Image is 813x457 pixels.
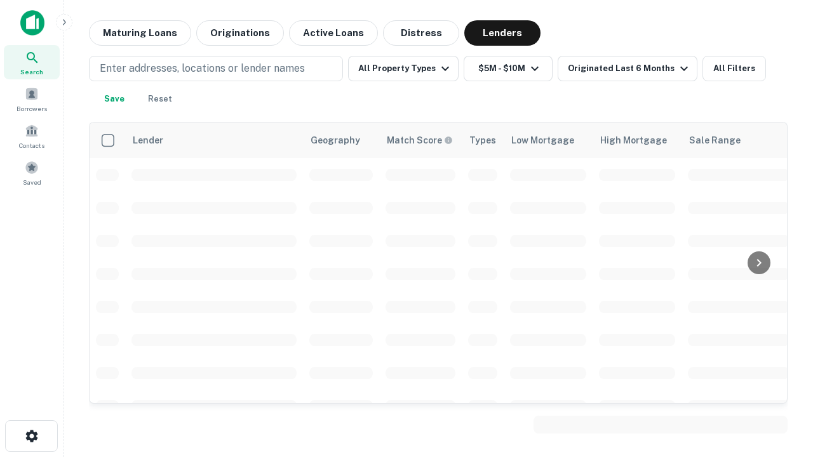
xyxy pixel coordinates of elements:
button: All Filters [702,56,766,81]
a: Contacts [4,119,60,153]
p: Enter addresses, locations or lender names [100,61,305,76]
button: Maturing Loans [89,20,191,46]
span: Contacts [19,140,44,150]
th: Low Mortgage [504,123,593,158]
iframe: Chat Widget [749,315,813,376]
span: Borrowers [17,103,47,114]
span: Saved [23,177,41,187]
th: Sale Range [682,123,796,158]
div: Geography [311,133,360,148]
img: capitalize-icon.png [20,10,44,36]
th: Lender [125,123,303,158]
div: Types [469,133,496,148]
button: Distress [383,20,459,46]
th: Types [462,123,504,158]
button: Originated Last 6 Months [558,56,697,81]
div: Low Mortgage [511,133,574,148]
a: Saved [4,156,60,190]
div: Capitalize uses an advanced AI algorithm to match your search with the best lender. The match sco... [387,133,453,147]
h6: Match Score [387,133,450,147]
div: Lender [133,133,163,148]
a: Search [4,45,60,79]
button: Active Loans [289,20,378,46]
div: Originated Last 6 Months [568,61,692,76]
button: Lenders [464,20,541,46]
a: Borrowers [4,82,60,116]
th: Geography [303,123,379,158]
th: Capitalize uses an advanced AI algorithm to match your search with the best lender. The match sco... [379,123,462,158]
span: Search [20,67,43,77]
div: Sale Range [689,133,741,148]
div: High Mortgage [600,133,667,148]
th: High Mortgage [593,123,682,158]
button: All Property Types [348,56,459,81]
button: $5M - $10M [464,56,553,81]
button: Reset [140,86,180,112]
button: Originations [196,20,284,46]
button: Save your search to get updates of matches that match your search criteria. [94,86,135,112]
button: Enter addresses, locations or lender names [89,56,343,81]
